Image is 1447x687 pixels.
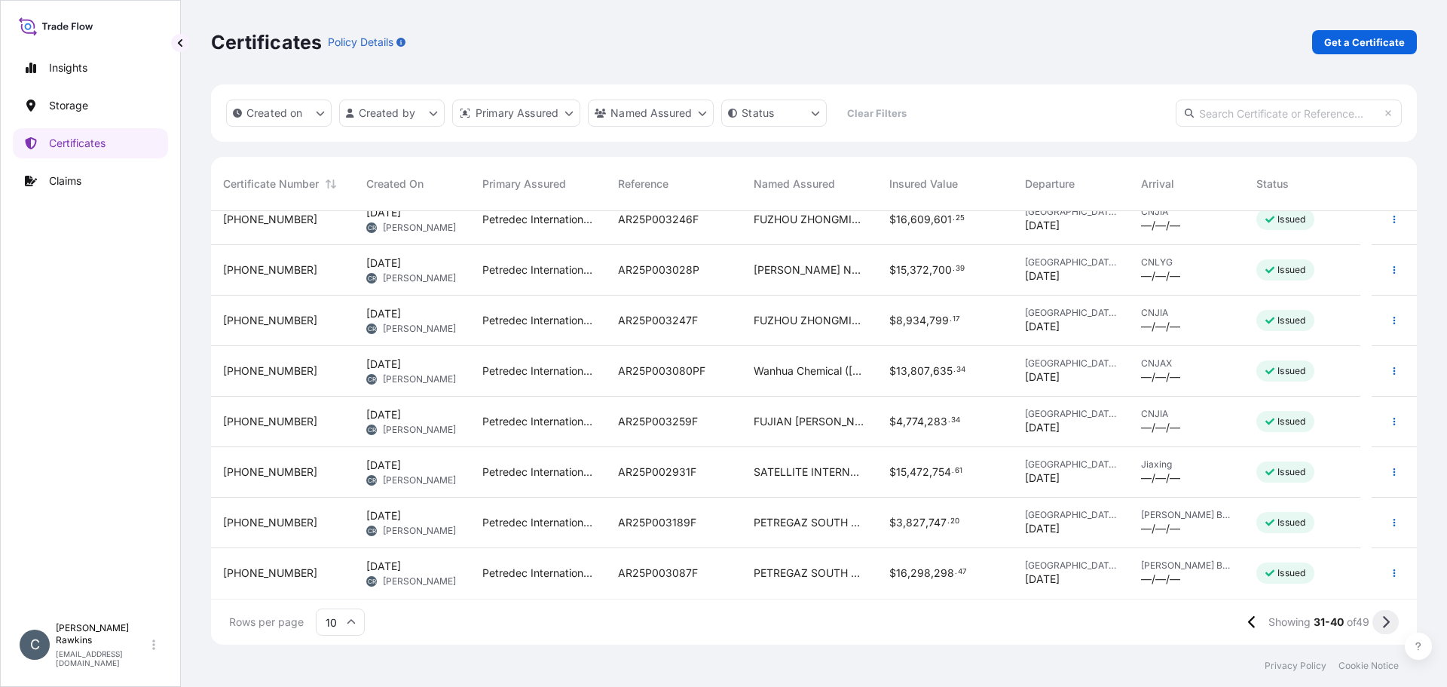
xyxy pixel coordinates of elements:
p: Status [742,106,774,121]
span: 601 [934,214,952,225]
span: Reference [618,176,668,192]
p: Issued [1277,517,1305,529]
span: CR [368,372,376,387]
span: [PHONE_NUMBER] [223,212,317,227]
span: —/—/— [1141,471,1180,486]
a: Privacy Policy [1265,660,1326,672]
p: Claims [49,173,81,189]
button: Clear Filters [834,101,919,125]
button: createdOn Filter options [226,100,332,127]
span: [DATE] [1025,572,1060,587]
span: Petredec International PTE Ltd [482,465,594,480]
a: Cookie Notice [1338,660,1399,672]
span: [DATE] [1025,420,1060,435]
span: [PERSON_NAME] [383,272,456,284]
p: Issued [1277,365,1305,377]
span: Wanhua Chemical ([GEOGRAPHIC_DATA]) Pte Ltd [754,363,865,379]
span: Petredec International PTE Ltd [482,566,594,581]
span: 283 [927,416,947,427]
span: —/—/— [1141,319,1180,334]
span: [DATE] [1025,521,1060,536]
span: 754 [932,467,951,477]
span: $ [889,416,896,427]
span: CR [368,523,376,538]
span: [GEOGRAPHIC_DATA] [1025,307,1117,319]
span: , [907,366,910,376]
span: 774 [906,416,924,427]
span: , [903,416,906,427]
span: 17 [953,317,960,322]
p: Issued [1277,416,1305,428]
span: [PERSON_NAME] [383,575,456,587]
span: 799 [929,315,949,326]
span: 25 [956,216,965,221]
p: Created by [359,106,416,121]
p: Insights [49,60,87,75]
span: , [929,265,932,275]
span: 700 [932,265,952,275]
span: . [952,468,954,474]
span: AR25P003189F [618,515,696,530]
span: 3 [896,517,903,528]
span: , [907,568,910,578]
p: Issued [1277,567,1305,579]
span: CNJIA [1141,206,1233,218]
p: [EMAIL_ADDRESS][DOMAIN_NAME] [56,649,149,667]
span: PETREGAZ SOUTH AFRICA PTY LTD [754,515,865,530]
span: Petredec International PTE Ltd [482,212,594,227]
span: [GEOGRAPHIC_DATA] [1025,509,1117,521]
span: 15 [896,265,907,275]
span: [PERSON_NAME] [383,323,456,335]
span: 13 [896,366,907,376]
span: 807 [910,366,930,376]
a: Claims [13,166,168,196]
p: Get a Certificate [1324,35,1405,50]
span: Jiaxing [1141,459,1233,471]
span: FUZHOU ZHONGMIN ENERGY CO., LTD. ROOM 05, 3/F FUJIAN ZHONGJING PETROCHEMICAL CO., LTD OFFICE BUIL... [754,313,865,328]
span: Petredec International PTE Ltd [482,515,594,530]
span: CNLYG [1141,256,1233,268]
span: , [931,568,934,578]
span: , [907,265,910,275]
span: , [930,366,933,376]
span: AR25P003259F [618,414,698,429]
span: PETREGAZ SOUTH AFRICA PTY LTD [754,566,865,581]
span: FUZHOU ZHONGMIN ENERGY CO., LTD. ROOM 05, 3/F FUJIAN ZHONGJING PETROCHEMICAL CO., LTD OFFICE BUIL... [754,212,865,227]
span: [PERSON_NAME] [383,525,456,537]
span: [PHONE_NUMBER] [223,515,317,530]
span: [DATE] [366,306,401,321]
p: Named Assured [610,106,692,121]
span: [DATE] [1025,218,1060,233]
button: distributor Filter options [452,100,580,127]
span: $ [889,568,896,578]
span: 934 [906,315,926,326]
a: Get a Certificate [1312,30,1417,54]
span: CNJIA [1141,307,1233,319]
span: . [953,266,955,271]
span: 15 [896,467,907,477]
p: Issued [1277,466,1305,478]
p: Created on [246,106,303,121]
span: AR25P003246F [618,212,699,227]
input: Search Certificate or Reference... [1176,100,1402,127]
span: [GEOGRAPHIC_DATA] [1025,206,1117,218]
p: Issued [1277,264,1305,276]
span: 34 [956,367,965,373]
span: Petredec International PTE Ltd [482,313,594,328]
span: CR [368,574,376,589]
span: 61 [955,468,962,474]
span: —/—/— [1141,572,1180,587]
span: 298 [910,568,931,578]
span: [PHONE_NUMBER] [223,414,317,429]
span: FUJIAN [PERSON_NAME] PETROCHEMICAL CO., LTD [754,414,865,429]
span: [GEOGRAPHIC_DATA] [1025,256,1117,268]
span: [GEOGRAPHIC_DATA] [1025,408,1117,420]
span: Status [1256,176,1289,192]
span: CR [368,321,376,336]
span: [DATE] [366,508,401,523]
span: Primary Assured [482,176,566,192]
span: AR25P002931F [618,465,696,480]
span: CNJIA [1141,408,1233,420]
